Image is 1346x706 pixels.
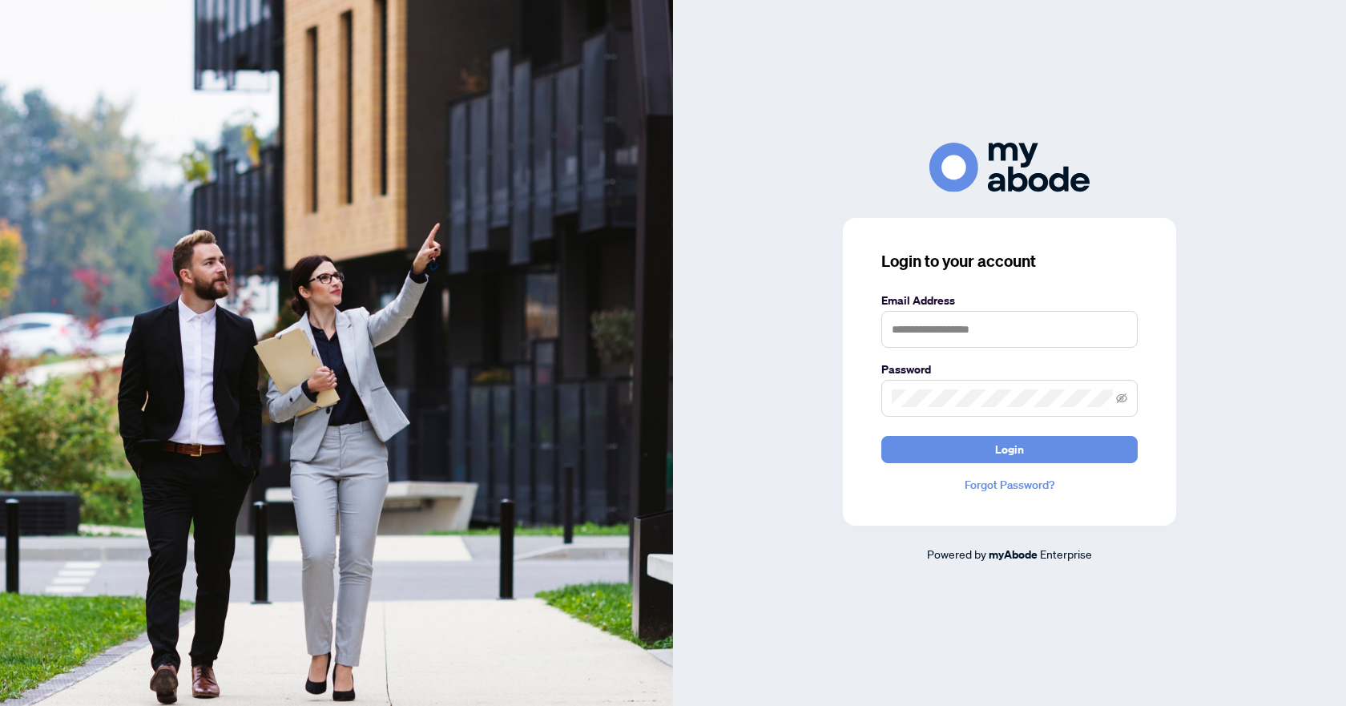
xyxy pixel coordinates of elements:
span: Enterprise [1040,547,1092,561]
label: Email Address [881,292,1138,309]
label: Password [881,361,1138,378]
a: myAbode [989,546,1038,563]
a: Forgot Password? [881,476,1138,494]
span: eye-invisible [1116,393,1127,404]
span: Powered by [927,547,986,561]
button: Login [881,436,1138,463]
h3: Login to your account [881,250,1138,272]
span: Login [995,437,1024,462]
img: ma-logo [929,143,1090,192]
